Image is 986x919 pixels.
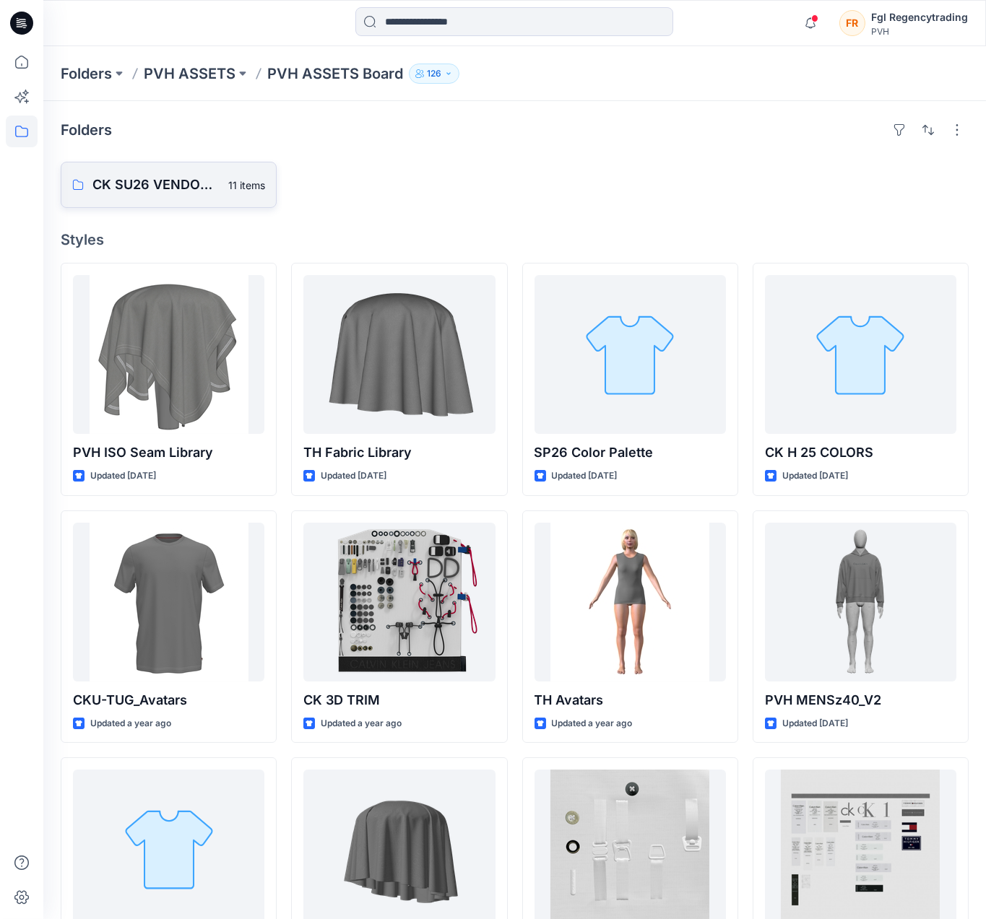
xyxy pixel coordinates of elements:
[90,716,171,731] p: Updated a year ago
[409,64,459,84] button: 126
[228,178,265,193] p: 11 items
[782,469,848,484] p: Updated [DATE]
[61,231,969,248] h4: Styles
[303,443,495,463] p: TH Fabric Library
[765,523,956,681] a: PVH MENSz40_V2
[765,275,956,434] a: CK H 25 COLORS
[839,10,865,36] div: FR
[871,9,968,26] div: Fgl Regencytrading
[765,443,956,463] p: CK H 25 COLORS
[90,469,156,484] p: Updated [DATE]
[267,64,403,84] p: PVH ASSETS Board
[73,443,264,463] p: PVH ISO Seam Library
[427,66,441,82] p: 126
[535,523,726,681] a: TH Avatars
[303,690,495,710] p: CK 3D TRIM
[303,275,495,434] a: TH Fabric Library
[92,175,220,195] p: CK SU26 VENDOR ASSETS
[61,162,277,208] a: CK SU26 VENDOR ASSETS11 items
[321,716,402,731] p: Updated a year ago
[321,469,386,484] p: Updated [DATE]
[61,64,112,84] a: Folders
[782,716,848,731] p: Updated [DATE]
[303,523,495,681] a: CK 3D TRIM
[144,64,235,84] a: PVH ASSETS
[871,26,968,37] div: PVH
[535,443,726,463] p: SP26 Color Palette
[73,275,264,434] a: PVH ISO Seam Library
[73,690,264,710] p: CKU-TUG_Avatars
[73,523,264,681] a: CKU-TUG_Avatars
[535,690,726,710] p: TH Avatars
[61,121,112,139] h4: Folders
[552,716,633,731] p: Updated a year ago
[765,690,956,710] p: PVH MENSz40_V2
[535,275,726,434] a: SP26 Color Palette
[552,469,618,484] p: Updated [DATE]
